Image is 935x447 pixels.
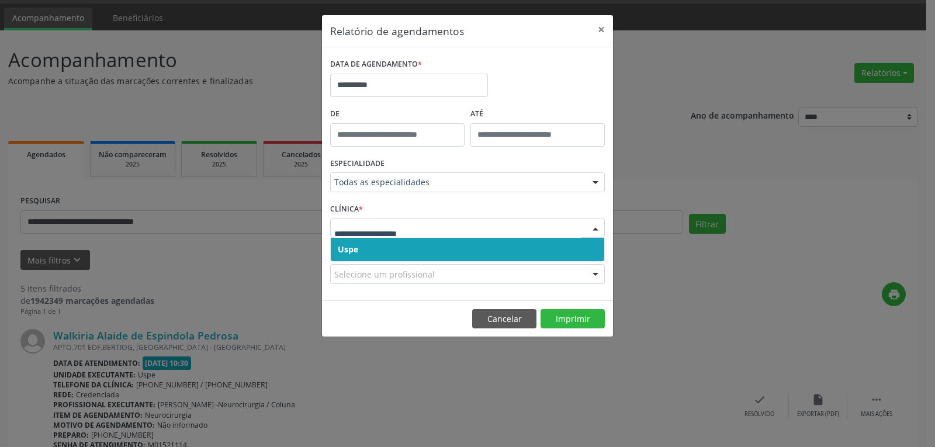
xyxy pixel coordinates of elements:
[470,105,605,123] label: ATÉ
[330,200,363,219] label: CLÍNICA
[472,309,536,329] button: Cancelar
[338,244,358,255] span: Uspe
[330,105,465,123] label: De
[334,176,581,188] span: Todas as especialidades
[590,15,613,44] button: Close
[330,155,385,173] label: ESPECIALIDADE
[541,309,605,329] button: Imprimir
[330,23,464,39] h5: Relatório de agendamentos
[334,268,435,280] span: Selecione um profissional
[330,56,422,74] label: DATA DE AGENDAMENTO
